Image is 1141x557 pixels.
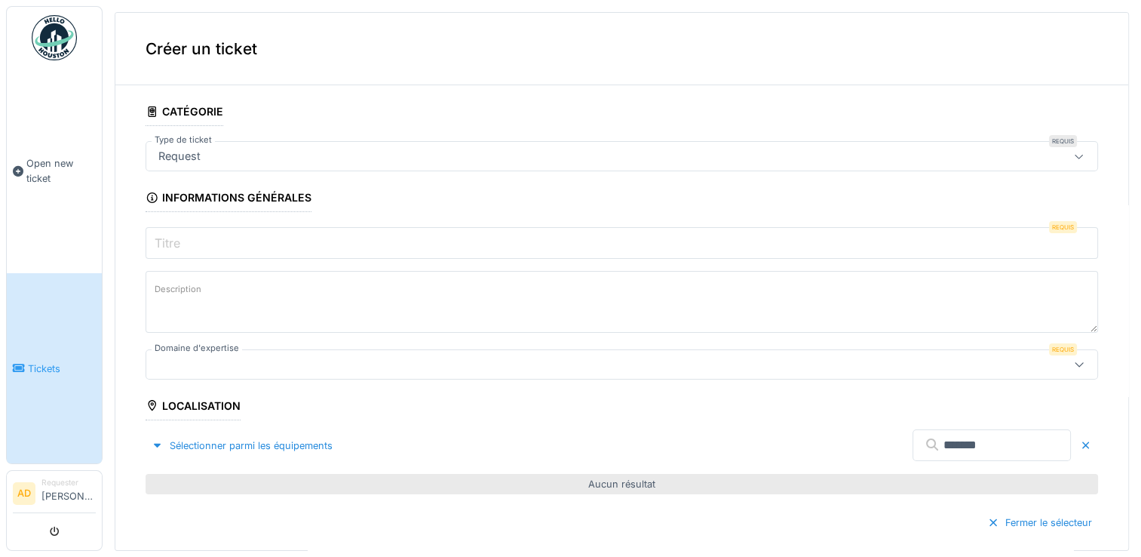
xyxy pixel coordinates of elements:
[981,512,1098,533] div: Fermer le sélecteur
[146,435,339,456] div: Sélectionner parmi les équipements
[146,395,241,420] div: Localisation
[1049,135,1077,147] div: Requis
[1049,343,1077,355] div: Requis
[146,474,1098,494] div: Aucun résultat
[152,134,215,146] label: Type de ticket
[152,234,183,252] label: Titre
[115,13,1128,85] div: Créer un ticket
[41,477,96,488] div: Requester
[26,156,96,185] span: Open new ticket
[41,477,96,509] li: [PERSON_NAME]
[28,362,96,376] span: Tickets
[7,69,102,273] a: Open new ticket
[7,273,102,463] a: Tickets
[152,342,242,355] label: Domaine d'expertise
[1049,221,1077,233] div: Requis
[152,280,204,299] label: Description
[152,148,207,165] div: Request
[146,186,311,212] div: Informations générales
[13,477,96,513] a: AD Requester[PERSON_NAME]
[146,100,223,126] div: Catégorie
[32,15,77,60] img: Badge_color-CXgf-gQk.svg
[13,482,35,505] li: AD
